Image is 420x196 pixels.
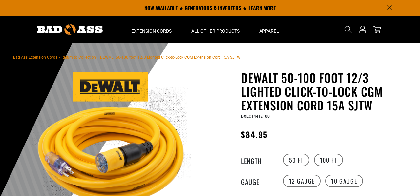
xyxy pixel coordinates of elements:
[241,128,268,140] span: $84.95
[13,53,241,61] nav: breadcrumbs
[97,55,99,60] span: ›
[249,16,289,43] summary: Apparel
[241,156,274,164] legend: Length
[283,154,309,166] label: 50 FT
[259,28,279,34] span: Apparel
[241,71,402,112] h1: DEWALT 50-100 foot 12/3 Lighted Click-to-Lock CGM Extension Cord 15A SJTW
[13,55,57,60] a: Bad Ass Extension Cords
[283,175,321,187] label: 12 Gauge
[314,154,343,166] label: 100 FT
[61,55,96,60] a: Return to Collection
[59,55,60,60] span: ›
[181,16,249,43] summary: All Other Products
[37,24,103,35] img: Bad Ass Extension Cords
[100,55,241,60] span: DEWALT 50-100 foot 12/3 Lighted Click-to-Lock CGM Extension Cord 15A SJTW
[121,16,181,43] summary: Extension Cords
[131,28,172,34] span: Extension Cords
[241,177,274,185] legend: Gauge
[241,114,270,119] span: DXEC14412100
[343,24,353,35] summary: Search
[191,28,240,34] span: All Other Products
[325,175,363,187] label: 10 Gauge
